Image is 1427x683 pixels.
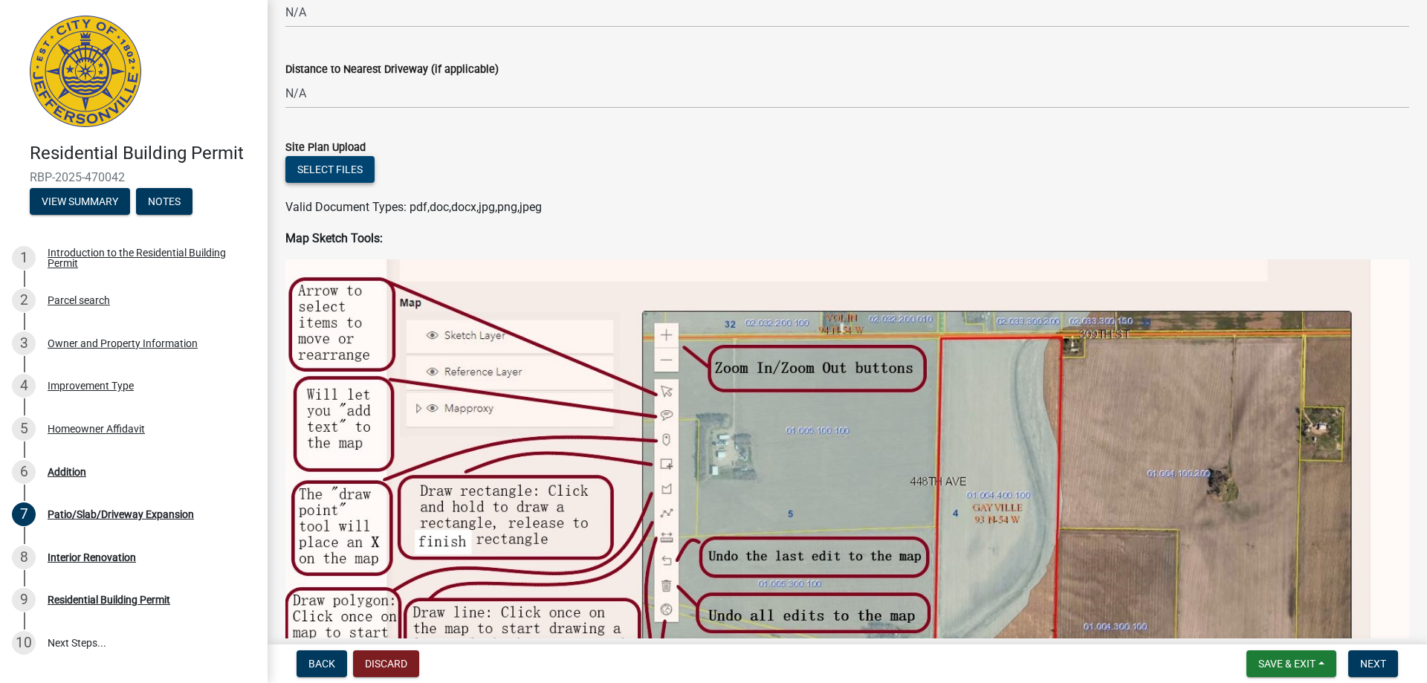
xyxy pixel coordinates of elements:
[48,381,134,391] div: Improvement Type
[12,546,36,569] div: 8
[48,247,244,268] div: Introduction to the Residential Building Permit
[285,65,499,75] label: Distance to Nearest Driveway (if applicable)
[12,374,36,398] div: 4
[285,231,383,245] strong: Map Sketch Tools:
[48,467,86,477] div: Addition
[12,246,36,270] div: 1
[1360,658,1386,670] span: Next
[12,460,36,484] div: 6
[12,331,36,355] div: 3
[30,170,238,184] span: RBP-2025-470042
[297,650,347,677] button: Back
[285,156,375,183] button: Select files
[30,188,130,215] button: View Summary
[353,650,419,677] button: Discard
[48,295,110,305] div: Parcel search
[48,338,198,349] div: Owner and Property Information
[12,631,36,655] div: 10
[12,502,36,526] div: 7
[48,424,145,434] div: Homeowner Affidavit
[308,658,335,670] span: Back
[30,196,130,208] wm-modal-confirm: Summary
[48,595,170,605] div: Residential Building Permit
[285,200,542,214] span: Valid Document Types: pdf,doc,docx,jpg,png,jpeg
[1348,650,1398,677] button: Next
[12,588,36,612] div: 9
[12,417,36,441] div: 5
[48,509,194,519] div: Patio/Slab/Driveway Expansion
[285,143,366,153] label: Site Plan Upload
[1258,658,1316,670] span: Save & Exit
[1246,650,1336,677] button: Save & Exit
[48,552,136,563] div: Interior Renovation
[136,196,192,208] wm-modal-confirm: Notes
[30,143,256,164] h4: Residential Building Permit
[30,16,141,127] img: City of Jeffersonville, Indiana
[12,288,36,312] div: 2
[136,188,192,215] button: Notes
